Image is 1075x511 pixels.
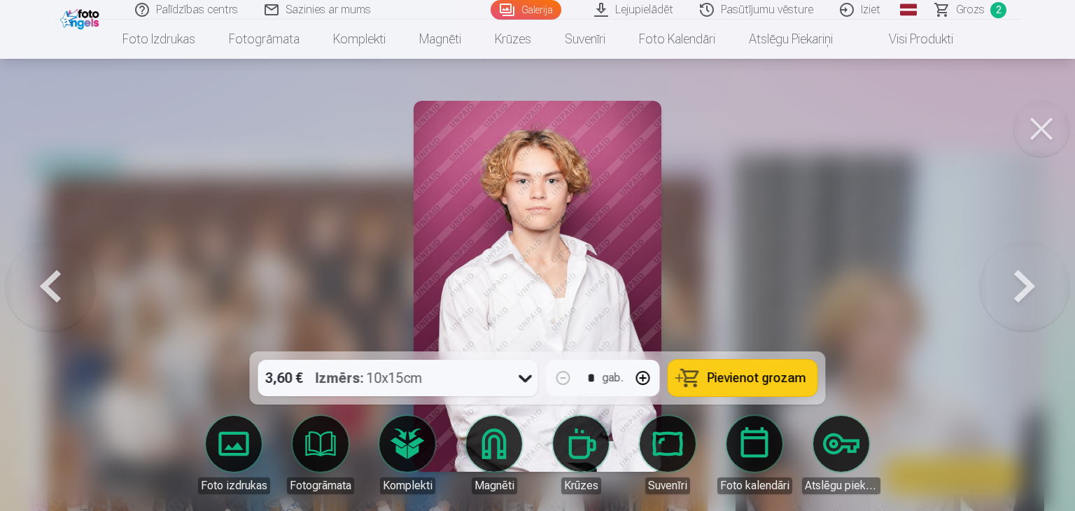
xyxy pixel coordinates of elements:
[195,416,273,494] a: Foto izdrukas
[455,416,533,494] a: Magnēti
[708,372,806,384] span: Pievienot grozam
[990,2,1006,18] span: 2
[542,416,620,494] a: Krūzes
[316,360,423,396] div: 10x15cm
[258,360,310,396] div: 3,60 €
[287,477,354,494] div: Fotogrāmata
[645,477,690,494] div: Suvenīri
[628,416,707,494] a: Suvenīri
[732,20,850,59] a: Atslēgu piekariņi
[198,477,270,494] div: Foto izdrukas
[212,20,316,59] a: Fotogrāmata
[380,477,435,494] div: Komplekti
[802,416,880,494] a: Atslēgu piekariņi
[850,20,970,59] a: Visi produkti
[715,416,794,494] a: Foto kalendāri
[281,416,360,494] a: Fotogrāmata
[622,20,732,59] a: Foto kalendāri
[717,477,792,494] div: Foto kalendāri
[106,20,212,59] a: Foto izdrukas
[956,1,985,18] span: Grozs
[603,370,624,386] div: gab.
[368,416,447,494] a: Komplekti
[802,477,880,494] div: Atslēgu piekariņi
[472,477,517,494] div: Magnēti
[561,477,601,494] div: Krūzes
[316,368,364,388] strong: Izmērs :
[316,20,402,59] a: Komplekti
[668,360,817,396] button: Pievienot grozam
[548,20,622,59] a: Suvenīri
[60,6,103,29] img: /fa1
[478,20,548,59] a: Krūzes
[402,20,478,59] a: Magnēti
